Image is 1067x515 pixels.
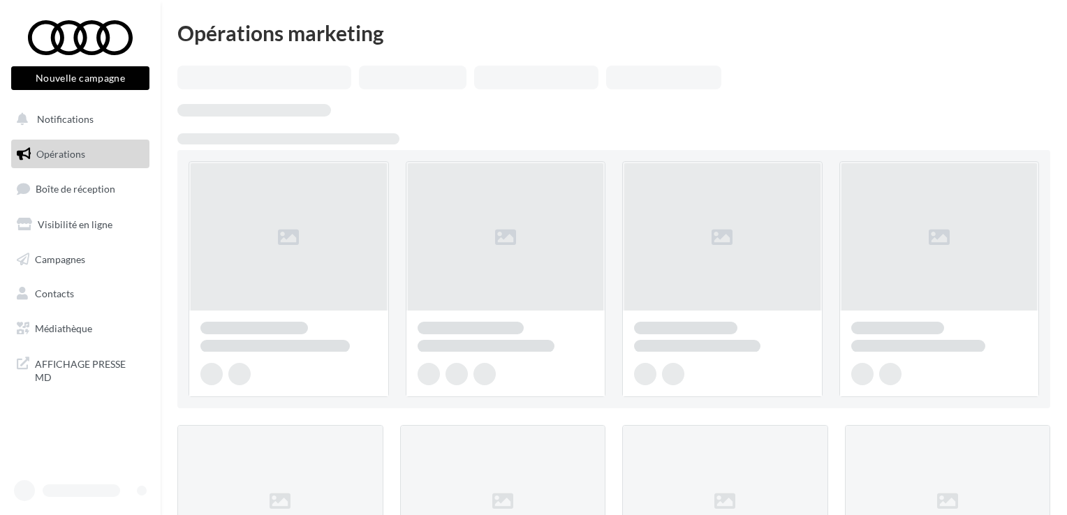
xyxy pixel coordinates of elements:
[8,210,152,239] a: Visibilité en ligne
[8,174,152,204] a: Boîte de réception
[36,148,85,160] span: Opérations
[8,314,152,343] a: Médiathèque
[35,354,144,385] span: AFFICHAGE PRESSE MD
[36,183,115,195] span: Boîte de réception
[35,322,92,334] span: Médiathèque
[37,113,94,125] span: Notifications
[177,22,1050,43] div: Opérations marketing
[8,245,152,274] a: Campagnes
[11,66,149,90] button: Nouvelle campagne
[8,349,152,390] a: AFFICHAGE PRESSE MD
[8,279,152,308] a: Contacts
[38,218,112,230] span: Visibilité en ligne
[8,140,152,169] a: Opérations
[35,253,85,264] span: Campagnes
[35,288,74,299] span: Contacts
[8,105,147,134] button: Notifications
